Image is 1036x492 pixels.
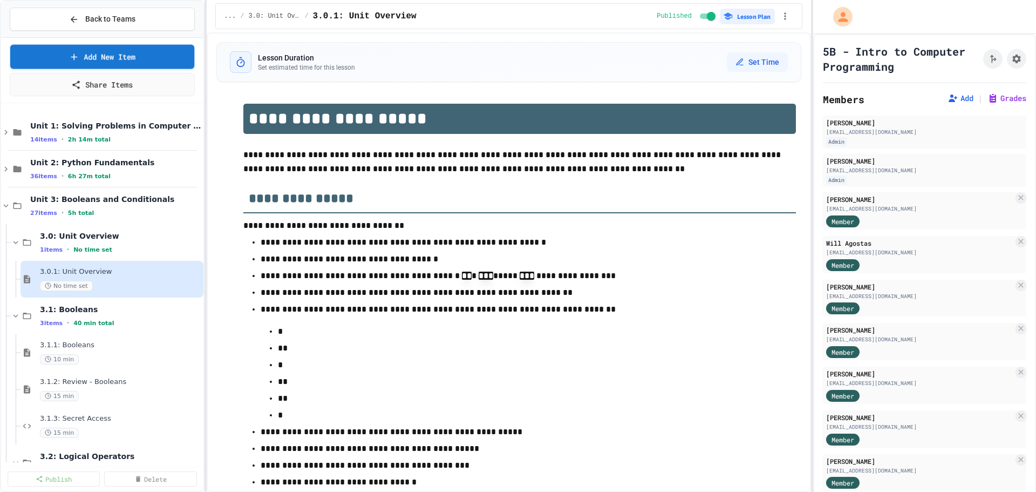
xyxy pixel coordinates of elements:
[826,335,1013,343] div: [EMAIL_ADDRESS][DOMAIN_NAME]
[258,63,355,72] p: Set estimated time for this lesson
[30,121,201,131] span: Unit 1: Solving Problems in Computer Science
[978,92,983,105] span: |
[826,292,1013,300] div: [EMAIL_ADDRESS][DOMAIN_NAME]
[826,194,1013,204] div: [PERSON_NAME]
[657,12,692,21] span: Published
[826,369,1013,379] div: [PERSON_NAME]
[40,267,201,277] span: 3.0.1: Unit Overview
[30,158,201,167] span: Unit 2: Python Fundamentals
[73,320,114,327] span: 40 min total
[40,378,201,387] span: 3.1.2: Review - Booleans
[826,137,847,146] div: Admin
[823,92,864,107] h2: Members
[946,402,1025,448] iframe: chat widget
[224,12,236,21] span: ...
[826,467,1013,475] div: [EMAIL_ADDRESS][DOMAIN_NAME]
[40,414,201,423] span: 3.1.3: Secret Access
[948,93,973,104] button: Add
[831,347,854,357] span: Member
[73,246,112,253] span: No time set
[248,12,300,21] span: 3.0: Unit Overview
[826,156,1023,166] div: [PERSON_NAME]
[104,471,196,487] a: Delete
[68,173,111,180] span: 6h 27m total
[258,52,355,63] h3: Lesson Duration
[8,471,100,487] a: Publish
[657,10,718,23] div: Content is published and visible to students
[10,73,195,96] a: Share Items
[40,341,201,350] span: 3.1.1: Booleans
[62,135,64,144] span: •
[30,173,57,180] span: 36 items
[720,9,775,24] button: Lesson Plan
[68,136,111,143] span: 2h 14m total
[727,52,788,72] button: Set Time
[40,281,93,291] span: No time set
[826,423,1013,431] div: [EMAIL_ADDRESS][DOMAIN_NAME]
[40,305,201,314] span: 3.1: Booleans
[40,391,79,401] span: 15 min
[823,44,979,74] h1: 5B - Intro to Computer Programming
[10,8,195,31] button: Back to Teams
[62,172,64,180] span: •
[30,194,201,204] span: Unit 3: Booleans and Conditionals
[30,210,57,217] span: 27 items
[313,10,417,23] span: 3.0.1: Unit Overview
[240,12,244,21] span: /
[304,12,308,21] span: /
[40,246,63,253] span: 1 items
[40,320,63,327] span: 3 items
[826,282,1013,292] div: [PERSON_NAME]
[831,478,854,488] span: Member
[67,245,69,254] span: •
[822,4,855,29] div: My Account
[40,231,201,241] span: 3.0: Unit Overview
[991,449,1025,481] iframe: chat widget
[831,435,854,444] span: Member
[67,319,69,327] span: •
[831,304,854,313] span: Member
[826,176,847,185] div: Admin
[826,128,1023,136] div: [EMAIL_ADDRESS][DOMAIN_NAME]
[826,456,1013,466] div: [PERSON_NAME]
[62,208,64,217] span: •
[831,391,854,401] span: Member
[831,260,854,270] span: Member
[826,118,1023,127] div: [PERSON_NAME]
[826,413,1013,422] div: [PERSON_NAME]
[826,379,1013,387] div: [EMAIL_ADDRESS][DOMAIN_NAME]
[85,14,135,25] span: Back to Teams
[40,354,79,365] span: 10 min
[10,45,194,69] a: Add New Item
[826,205,1013,213] div: [EMAIL_ADDRESS][DOMAIN_NAME]
[987,93,1026,104] button: Grades
[826,238,1013,248] div: Will Agostas
[30,136,57,143] span: 14 items
[826,166,1023,174] div: [EMAIL_ADDRESS][DOMAIN_NAME]
[826,248,1013,257] div: [EMAIL_ADDRESS][DOMAIN_NAME]
[1007,49,1026,69] button: Assignment Settings
[40,428,79,438] span: 15 min
[68,210,94,217] span: 5h total
[826,325,1013,335] div: [PERSON_NAME]
[983,49,1003,69] button: Click to see fork details
[831,217,854,226] span: Member
[40,451,201,461] span: 3.2: Logical Operators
